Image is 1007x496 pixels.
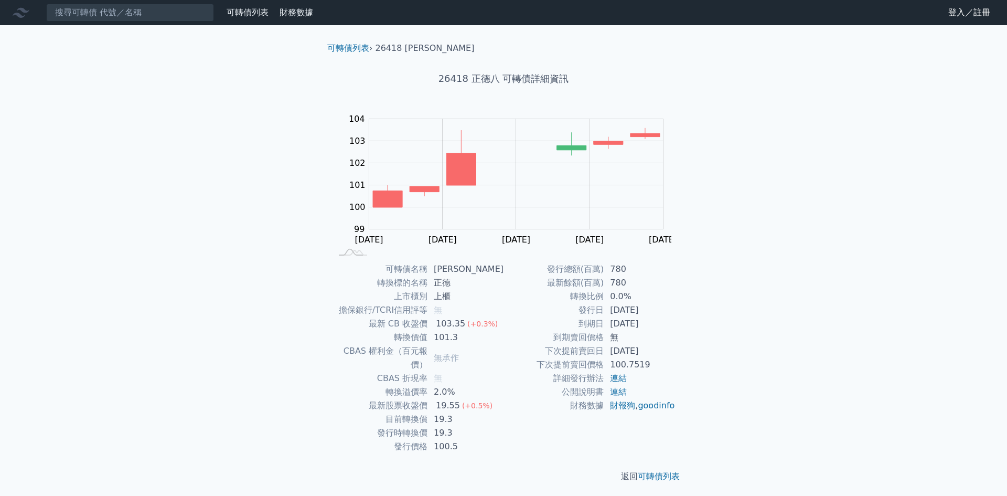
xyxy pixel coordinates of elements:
[376,42,475,55] li: 26418 [PERSON_NAME]
[327,42,372,55] li: ›
[331,399,427,413] td: 最新股票收盤價
[462,402,492,410] span: (+0.5%)
[427,426,504,440] td: 19.3
[331,290,427,303] td: 上市櫃別
[575,235,604,245] tspan: [DATE]
[354,224,365,234] tspan: 99
[604,317,676,331] td: [DATE]
[504,303,604,317] td: 發行日
[604,399,676,413] td: ,
[331,385,427,399] td: 轉換溢價率
[331,344,427,372] td: CBAS 權利金（百元報價）
[434,317,467,331] div: 103.35
[349,158,366,168] tspan: 102
[610,373,627,383] a: 連結
[604,262,676,276] td: 780
[604,276,676,290] td: 780
[319,470,688,483] p: 返回
[504,385,604,399] td: 公開說明書
[504,262,604,276] td: 發行總額(百萬)
[331,426,427,440] td: 發行時轉換價
[331,331,427,344] td: 轉換價值
[504,317,604,331] td: 到期日
[428,235,457,245] tspan: [DATE]
[327,43,369,53] a: 可轉債列表
[638,471,680,481] a: 可轉債列表
[427,290,504,303] td: 上櫃
[604,358,676,372] td: 100.7519
[331,372,427,385] td: CBAS 折現率
[649,235,677,245] tspan: [DATE]
[467,320,498,328] span: (+0.3%)
[610,400,635,410] a: 財報狗
[355,235,383,245] tspan: [DATE]
[638,400,674,410] a: goodinfo
[331,440,427,453] td: 發行價格
[434,399,462,413] div: 19.55
[427,331,504,344] td: 101.3
[331,262,427,276] td: 可轉債名稱
[504,358,604,372] td: 下次提前賣回價格
[434,373,442,383] span: 無
[604,344,676,358] td: [DATE]
[427,413,504,426] td: 19.3
[504,276,604,290] td: 最新餘額(百萬)
[502,235,530,245] tspan: [DATE]
[427,276,504,290] td: 正德
[504,290,604,303] td: 轉換比例
[434,353,459,363] span: 無承作
[604,331,676,344] td: 無
[940,4,999,21] a: 登入／註冊
[349,114,365,124] tspan: 104
[319,71,688,86] h1: 26418 正德八 可轉債詳細資訊
[349,180,366,190] tspan: 101
[604,290,676,303] td: 0.0%
[427,262,504,276] td: [PERSON_NAME]
[331,276,427,290] td: 轉換標的名稱
[504,331,604,344] td: 到期賣回價格
[349,136,366,146] tspan: 103
[504,344,604,358] td: 下次提前賣回日
[427,440,504,453] td: 100.5
[427,385,504,399] td: 2.0%
[280,7,313,17] a: 財務數據
[373,128,660,207] g: Series
[504,372,604,385] td: 詳細發行辦法
[227,7,269,17] a: 可轉債列表
[331,413,427,426] td: 目前轉換價
[349,202,366,212] tspan: 100
[331,317,427,331] td: 最新 CB 收盤價
[344,114,679,245] g: Chart
[331,303,427,317] td: 擔保銀行/TCRI信用評等
[46,4,214,22] input: 搜尋可轉債 代號／名稱
[504,399,604,413] td: 財務數據
[604,303,676,317] td: [DATE]
[434,305,442,315] span: 無
[610,387,627,397] a: 連結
